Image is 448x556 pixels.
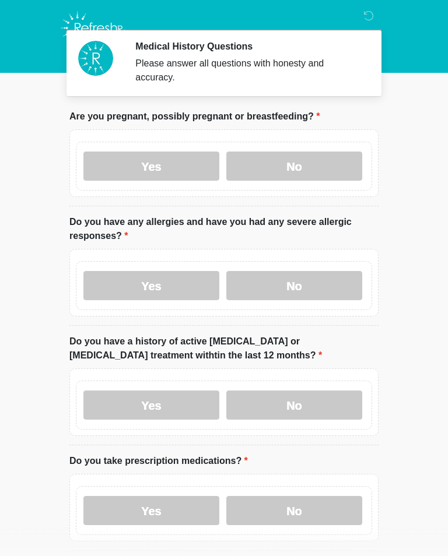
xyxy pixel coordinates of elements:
label: No [226,271,362,300]
img: Agent Avatar [78,41,113,76]
label: Are you pregnant, possibly pregnant or breastfeeding? [69,110,320,124]
label: No [226,390,362,420]
label: Yes [83,271,219,300]
label: Do you take prescription medications? [69,454,248,468]
label: No [226,496,362,525]
label: Yes [83,152,219,181]
div: Please answer all questions with honesty and accuracy. [135,57,361,85]
label: Yes [83,496,219,525]
label: Do you have a history of active [MEDICAL_DATA] or [MEDICAL_DATA] treatment withtin the last 12 mo... [69,335,379,363]
img: Refresh RX Logo [58,9,128,47]
label: Yes [83,390,219,420]
label: No [226,152,362,181]
label: Do you have any allergies and have you had any severe allergic responses? [69,215,379,243]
